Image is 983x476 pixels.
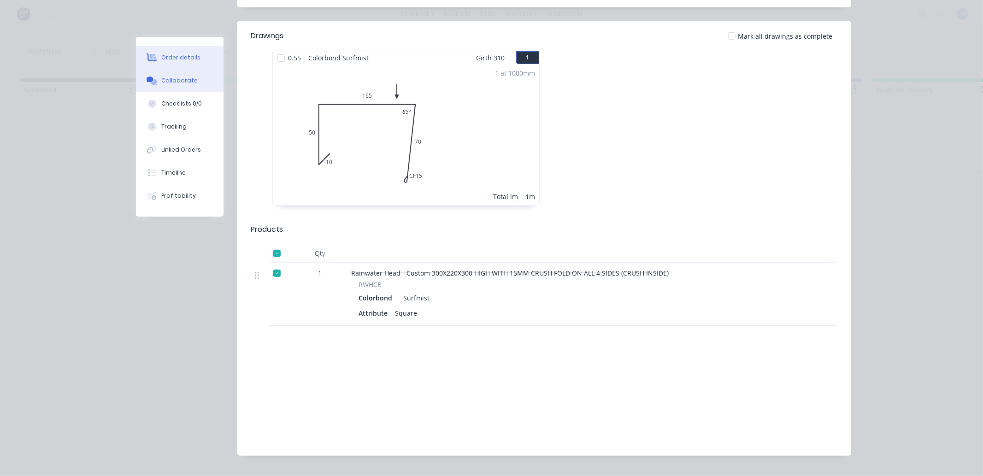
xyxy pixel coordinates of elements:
span: Mark all drawings as complete [738,31,833,41]
span: 0.55 [285,51,305,65]
span: Girth 310 [477,51,505,65]
div: Colorbond [359,291,396,305]
div: Linked Orders [161,146,201,154]
div: 1 at 1000mm [495,68,536,78]
div: Attribute [359,306,392,320]
div: Collaborate [161,76,198,85]
button: Timeline [136,161,224,184]
button: Order details [136,46,224,69]
button: Collaborate [136,69,224,92]
div: Drawings [251,30,284,41]
button: Tracking [136,115,224,138]
span: Rainwater Head - Custom 300X220X300 HIGH WITH 15MM CRUSH FOLD ON ALL 4 SIDES (CRUSH INSIDE) [352,269,669,277]
div: Qty [293,244,348,263]
div: Square [392,306,421,320]
div: Products [251,224,283,235]
div: Total lm [494,192,518,201]
button: Profitability [136,184,224,207]
button: 1 [516,51,539,64]
div: Timeline [161,169,186,177]
div: 01050165CF157085º1 at 1000mmTotal lm1m [273,65,539,205]
div: 1m [526,192,536,201]
div: Profitability [161,192,196,200]
div: Surfmist [400,291,430,305]
button: Checklists 0/0 [136,92,224,115]
div: Tracking [161,123,187,131]
span: 1 [318,268,322,278]
div: Order details [161,53,200,62]
span: RWHCB [359,280,382,289]
div: Checklists 0/0 [161,100,202,108]
button: Linked Orders [136,138,224,161]
span: Colorbond Surfmist [305,51,373,65]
